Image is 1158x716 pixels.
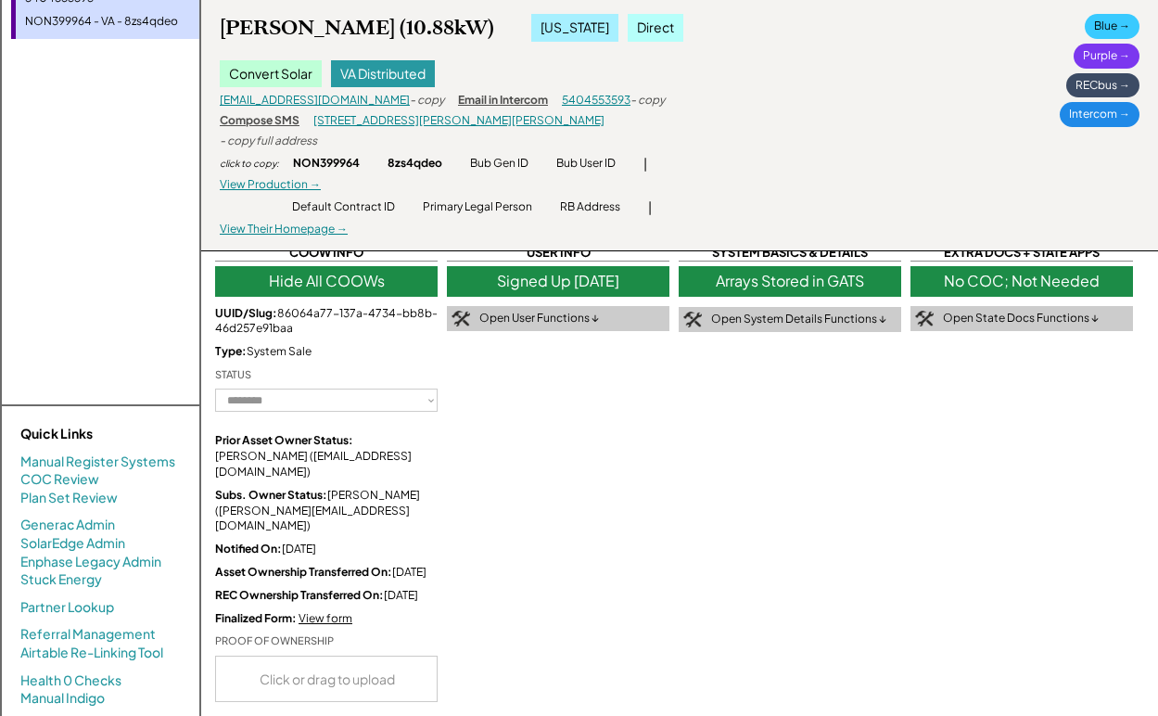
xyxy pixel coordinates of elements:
[215,306,438,338] div: 86064a77-137a-4734-bb8b-46d257e91baa
[215,565,438,581] div: [DATE]
[479,311,599,326] div: Open User Functions ↓
[458,93,548,109] div: Email in Intercom
[20,470,99,489] a: COC Review
[20,689,105,708] a: Manual Indigo
[1060,102,1139,127] div: Intercom →
[452,311,470,327] img: tool-icon.png
[943,311,1099,326] div: Open State Docs Functions ↓
[220,134,317,149] div: - copy full address
[915,311,934,327] img: tool-icon.png
[220,157,279,170] div: click to copy:
[215,542,282,556] strong: Notified On:
[470,156,528,172] div: Bub Gen ID
[220,15,494,41] div: [PERSON_NAME] (10.88kW)
[531,14,618,42] div: [US_STATE]
[1074,44,1139,69] div: Purple →
[20,644,163,662] a: Airtable Re-Linking Tool
[679,244,901,262] div: SYSTEM BASICS & DETAILS
[560,199,620,215] div: RB Address
[20,453,175,471] a: Manual Register Systems
[20,516,115,534] a: Generac Admin
[20,534,125,553] a: SolarEdge Admin
[679,266,901,296] div: Arrays Stored in GATS
[20,598,114,617] a: Partner Lookup
[331,60,435,88] div: VA Distributed
[215,344,438,360] div: System Sale
[220,222,348,237] div: View Their Homepage →
[648,198,652,217] div: |
[20,553,161,571] a: Enphase Legacy Admin
[447,244,669,262] div: USER INFO
[215,306,277,320] strong: UUID/Slug:
[215,433,353,447] strong: Prior Asset Owner Status:
[410,93,444,109] div: - copy
[220,113,299,129] div: Compose SMS
[423,199,532,215] div: Primary Legal Person
[215,488,327,502] strong: Subs. Owner Status:
[220,177,321,193] div: View Production →
[20,671,121,690] a: Health 0 Checks
[215,433,438,479] div: [PERSON_NAME] ([EMAIL_ADDRESS][DOMAIN_NAME])
[215,488,438,534] div: [PERSON_NAME] ([PERSON_NAME][EMAIL_ADDRESS][DOMAIN_NAME])
[643,155,647,173] div: |
[220,93,410,107] a: [EMAIL_ADDRESS][DOMAIN_NAME]
[220,60,322,88] div: Convert Solar
[562,93,630,107] a: 5404553593
[216,657,439,701] div: Click or drag to upload
[1085,14,1139,39] div: Blue →
[215,588,438,604] div: [DATE]
[20,425,206,443] div: Quick Links
[25,14,252,30] div: NON399964 - VA - 8zs4qdeo
[447,266,669,296] div: Signed Up [DATE]
[683,312,702,328] img: tool-icon.png
[215,367,251,381] div: STATUS
[215,588,384,602] strong: REC Ownership Transferred On:
[910,244,1133,262] div: EXTRA DOCS + STATE APPS
[215,633,334,647] div: PROOF OF OWNERSHIP
[292,199,395,215] div: Default Contract ID
[20,625,156,644] a: Referral Management
[215,565,392,579] strong: Asset Ownership Transferred On:
[215,344,247,358] strong: Type:
[215,244,438,262] div: COOW INFO
[20,570,102,589] a: Stuck Energy
[293,156,360,172] div: NON399964
[313,113,604,127] a: [STREET_ADDRESS][PERSON_NAME][PERSON_NAME]
[630,93,665,109] div: - copy
[215,542,438,557] div: [DATE]
[556,156,616,172] div: Bub User ID
[711,312,886,327] div: Open System Details Functions ↓
[215,611,297,625] strong: Finalized Form:
[215,266,438,296] div: Hide All COOWs
[388,156,442,172] div: 8zs4qdeo
[20,489,118,507] a: Plan Set Review
[628,14,683,42] div: Direct
[1066,73,1139,98] div: RECbus →
[910,266,1133,296] div: No COC; Not Needed
[299,611,352,625] a: View form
